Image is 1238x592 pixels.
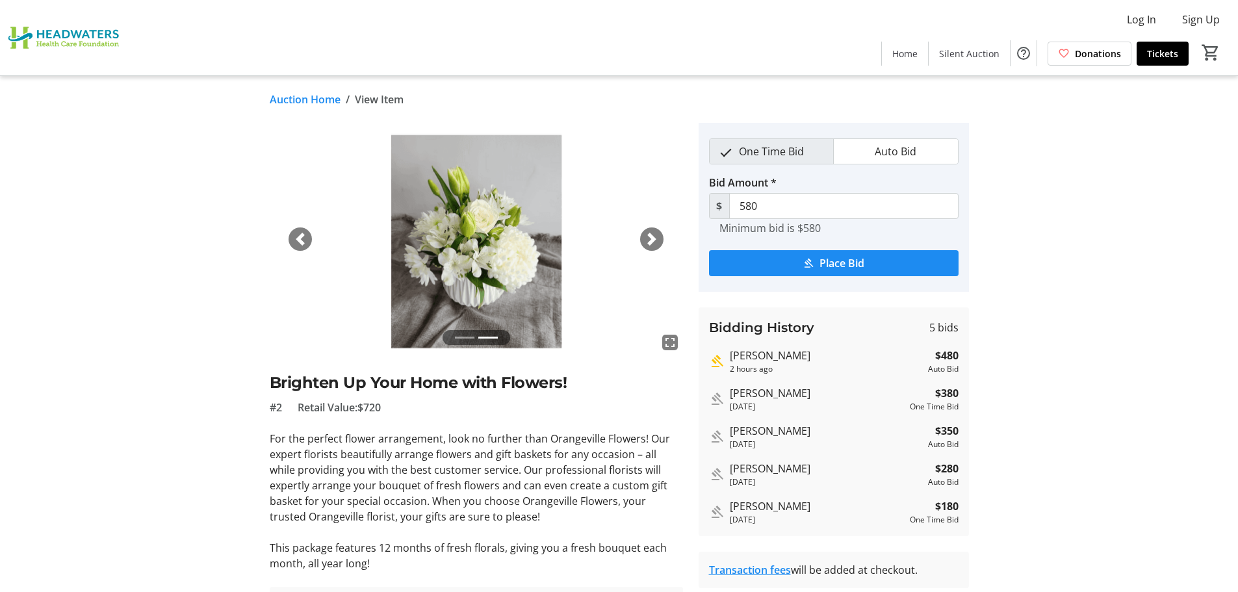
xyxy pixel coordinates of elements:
[1199,41,1222,64] button: Cart
[298,400,381,415] span: Retail Value: $720
[939,47,999,60] span: Silent Auction
[935,423,959,439] strong: $350
[355,92,404,107] span: View Item
[730,401,905,413] div: [DATE]
[662,335,678,350] mat-icon: fullscreen
[929,320,959,335] span: 5 bids
[910,401,959,413] div: One Time Bid
[935,348,959,363] strong: $480
[928,476,959,488] div: Auto Bid
[1127,12,1156,27] span: Log In
[935,461,959,476] strong: $280
[8,5,123,70] img: Headwaters Health Care Foundation's Logo
[892,47,918,60] span: Home
[709,175,777,190] label: Bid Amount *
[1011,40,1037,66] button: Help
[709,193,730,219] span: $
[882,42,928,66] a: Home
[819,255,864,271] span: Place Bid
[270,371,683,394] h2: Brighten Up Your Home with Flowers!
[709,467,725,482] mat-icon: Outbid
[730,514,905,526] div: [DATE]
[1048,42,1131,66] a: Donations
[270,431,683,524] p: For the perfect flower arrangement, look no further than Orangeville Flowers! Our expert florists...
[709,250,959,276] button: Place Bid
[867,139,924,164] span: Auto Bid
[935,385,959,401] strong: $380
[1075,47,1121,60] span: Donations
[731,139,812,164] span: One Time Bid
[730,423,923,439] div: [PERSON_NAME]
[709,318,814,337] h3: Bidding History
[730,439,923,450] div: [DATE]
[270,540,683,571] p: This package features 12 months of fresh florals, giving you a fresh bouquet each month, all year...
[270,400,282,415] span: #2
[730,348,923,363] div: [PERSON_NAME]
[730,385,905,401] div: [PERSON_NAME]
[1172,9,1230,30] button: Sign Up
[270,123,683,355] img: Image
[935,498,959,514] strong: $180
[1137,42,1189,66] a: Tickets
[709,562,959,578] div: will be added at checkout.
[730,498,905,514] div: [PERSON_NAME]
[709,504,725,520] mat-icon: Outbid
[928,363,959,375] div: Auto Bid
[928,439,959,450] div: Auto Bid
[270,92,341,107] a: Auction Home
[730,363,923,375] div: 2 hours ago
[709,391,725,407] mat-icon: Outbid
[709,429,725,444] mat-icon: Outbid
[1116,9,1167,30] button: Log In
[730,476,923,488] div: [DATE]
[1182,12,1220,27] span: Sign Up
[910,514,959,526] div: One Time Bid
[709,563,791,577] a: Transaction fees
[346,92,350,107] span: /
[1147,47,1178,60] span: Tickets
[719,222,821,235] tr-hint: Minimum bid is $580
[709,354,725,369] mat-icon: Highest bid
[929,42,1010,66] a: Silent Auction
[730,461,923,476] div: [PERSON_NAME]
